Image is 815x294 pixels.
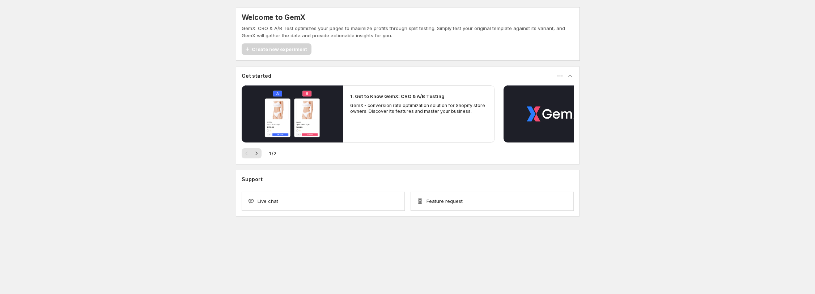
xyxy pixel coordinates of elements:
span: 1 / 2 [269,150,276,157]
p: GemX - conversion rate optimization solution for Shopify store owners. Discover its features and ... [350,103,488,114]
p: GemX: CRO & A/B Test optimizes your pages to maximize profits through split testing. Simply test ... [242,25,574,39]
span: Feature request [426,197,463,205]
h3: Get started [242,72,271,80]
h5: Welcome to GemX [242,13,305,22]
h2: 1. Get to Know GemX: CRO & A/B Testing [350,93,445,100]
span: Live chat [258,197,278,205]
h3: Support [242,176,263,183]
